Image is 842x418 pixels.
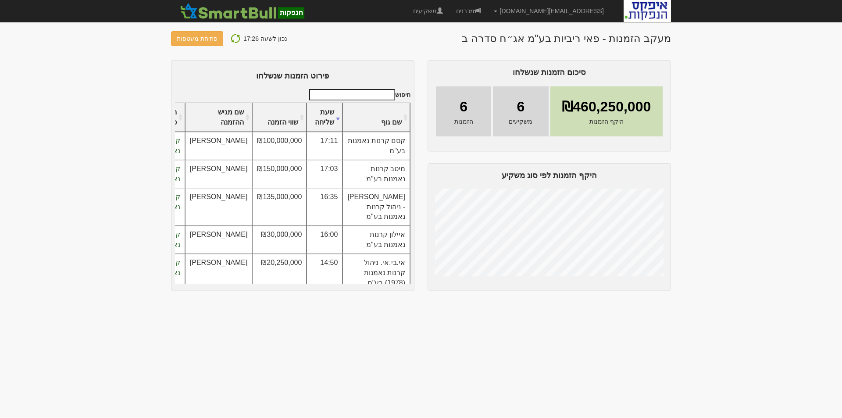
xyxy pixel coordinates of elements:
[307,132,343,160] td: 17:11
[252,103,307,132] th: שווי הזמנה : activate to sort column ascending
[343,188,410,226] td: [PERSON_NAME] - ניהול קרנות נאמנות בע"מ
[562,97,651,117] span: ₪460,250,000
[252,132,307,160] td: ₪100,000,000
[185,226,253,254] td: [PERSON_NAME]
[306,89,410,100] label: חיפוש
[343,160,410,188] td: מיטב קרנות נאמנות בע"מ
[460,97,467,117] span: 6
[252,160,307,188] td: ₪150,000,000
[513,68,586,77] span: סיכום הזמנות שנשלחו
[509,117,532,126] span: משקיעים
[343,132,410,160] td: קסם קרנות נאמנות בע"מ
[178,2,307,20] img: SmartBull Logo
[185,188,253,226] td: [PERSON_NAME]
[307,254,343,292] td: 14:50
[307,160,343,188] td: 17:03
[307,226,343,254] td: 16:00
[517,97,524,117] span: 6
[589,117,624,126] span: היקף הזמנות
[185,103,253,132] th: שם מגיש ההזמנה : activate to sort column ascending
[309,89,395,100] input: חיפוש
[454,117,473,126] span: הזמנות
[256,71,329,80] span: פירוט הזמנות שנשלחו
[252,226,307,254] td: ₪30,000,000
[230,33,241,44] img: refresh-icon.png
[243,33,287,44] p: נכון לשעה 17:26
[343,103,410,132] th: שם גוף : activate to sort column ascending
[252,254,307,292] td: ₪20,250,000
[343,254,410,292] td: אי.בי.אי. ניהול קרנות נאמנות (1978) בע"מ
[252,188,307,226] td: ₪135,000,000
[343,226,410,254] td: איילון קרנות נאמנות בע"מ
[185,132,253,160] td: [PERSON_NAME]
[462,33,671,44] h1: מעקב הזמנות - פאי ריביות בע"מ אג״ח סדרה ב
[307,103,343,132] th: שעת שליחה : activate to sort column ascending
[171,31,223,46] button: פתיחת מעטפות
[502,171,597,180] span: היקף הזמנות לפי סוג משקיע
[185,160,253,188] td: [PERSON_NAME]
[185,254,253,292] td: [PERSON_NAME]
[307,188,343,226] td: 16:35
